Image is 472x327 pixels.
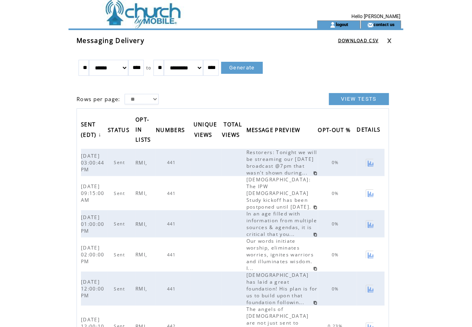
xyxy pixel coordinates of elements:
span: 0% [332,160,341,165]
span: 0% [332,286,341,292]
span: [DEMOGRAPHIC_DATA]: The IPW [DEMOGRAPHIC_DATA] Study kickoff has been postponed until [DATE]. [246,176,313,210]
span: [DEMOGRAPHIC_DATA] has laid a great foundation! His plan is for us to build upon that foundation ... [246,272,318,306]
a: OPT-OUT % [318,124,355,137]
span: In an age filled with information from multiple sources & agendas, it is critical that you... [246,210,317,238]
a: TOTAL VIEWS [222,118,244,142]
a: NUMBERS [156,124,189,137]
span: RMI, [135,221,149,227]
span: RMI, [135,285,149,292]
a: DOWNLOAD CSV [338,38,379,43]
span: 0% [332,221,341,227]
span: UNIQUE VIEWS [194,119,217,142]
span: RMI, [135,159,149,166]
span: Sent [114,160,127,165]
a: logout [336,22,348,27]
a: contact us [373,22,395,27]
span: MESSAGE PREVIEW [246,124,303,138]
span: OPT-IN LISTS [135,114,153,147]
span: [DATE] 02:00:00 PM [81,244,105,265]
span: to [146,65,151,71]
span: NUMBERS [156,124,187,138]
a: UNIQUE VIEWS [194,118,217,142]
a: SENT (EDT)↓ [81,118,104,142]
span: 441 [167,160,178,165]
span: 441 [167,221,178,227]
span: [DATE] 09:15:00 AM [81,183,105,203]
a: VIEW TESTS [329,93,389,105]
span: Messaging Delivery [77,36,144,45]
span: SENT (EDT) [81,119,99,142]
a: STATUS [108,124,133,137]
span: TOTAL VIEWS [222,119,242,142]
span: STATUS [108,124,131,138]
img: account_icon.gif [330,22,336,28]
span: Sent [114,191,127,196]
span: DETAILS [357,124,383,137]
span: RMI, [135,251,149,258]
span: Restorers: Tonight we will be streaming our [DATE] broadcast @7pm that wasn't shown during... [246,149,317,176]
span: Our words initiate worship, eliminates worries, ignites warriors and illuminates wisdom. I... [246,238,314,272]
a: MESSAGE PREVIEW [246,124,305,137]
img: contact_us_icon.gif [367,22,373,28]
span: [DATE] 12:00:00 PM [81,278,105,299]
span: OPT-OUT % [318,124,353,138]
span: 441 [167,191,178,196]
span: Sent [114,286,127,292]
span: Hello [PERSON_NAME] [351,14,400,19]
span: Sent [114,221,127,227]
span: 0% [332,191,341,196]
span: 441 [167,252,178,258]
span: Rows per page: [77,95,121,103]
span: Sent [114,252,127,258]
a: Generate [221,62,263,74]
span: [DATE] 03:00:44 PM [81,152,105,173]
span: RMI, [135,190,149,197]
span: [DATE] 01:00:00 PM [81,214,105,234]
span: 0% [332,252,341,258]
span: 441 [167,286,178,292]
